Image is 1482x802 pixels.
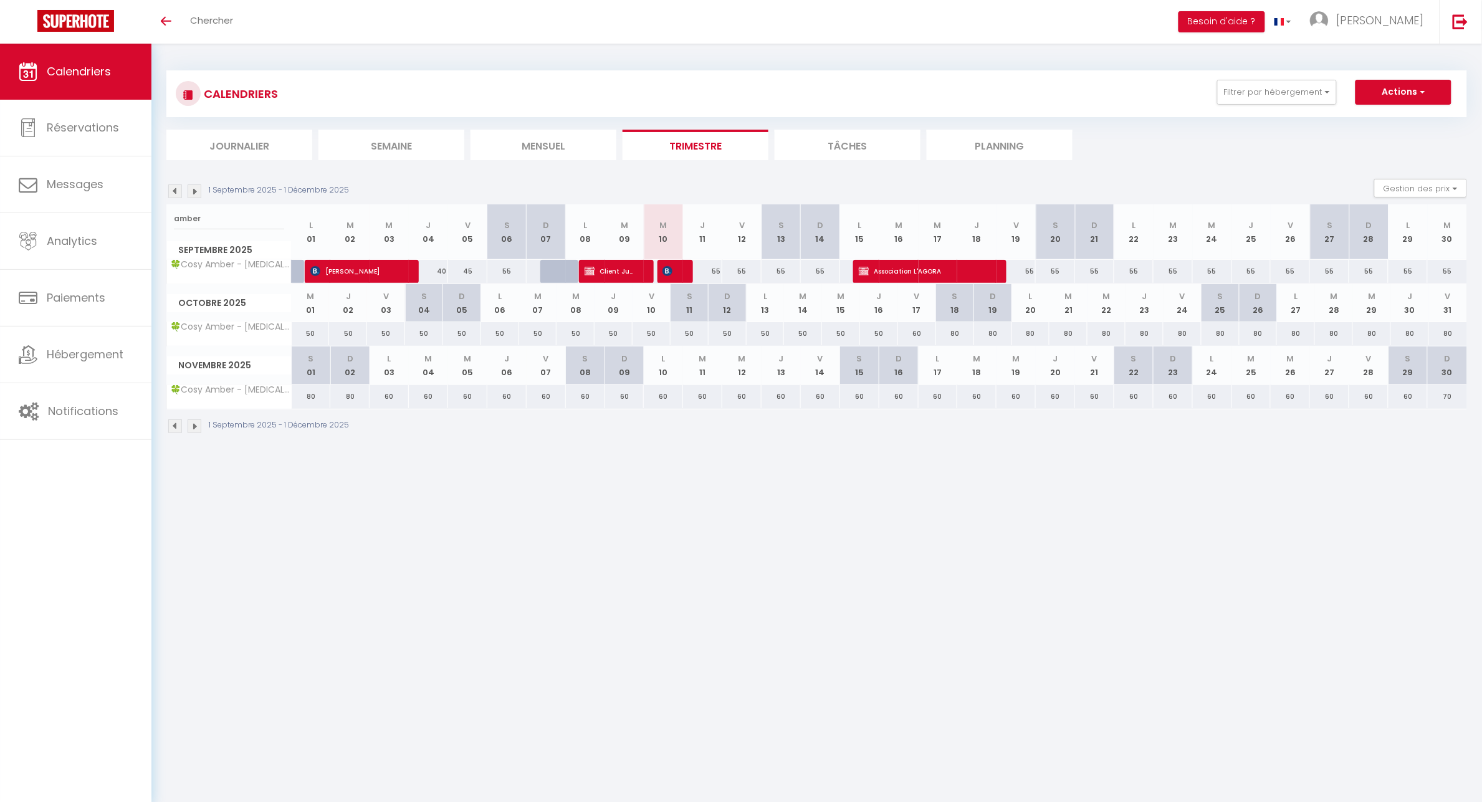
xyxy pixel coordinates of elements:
div: 60 [487,385,527,408]
th: 03 [370,346,409,384]
abbr: S [1218,290,1223,302]
div: 60 [1271,385,1310,408]
abbr: M [1248,353,1255,365]
p: 1 Septembre 2025 - 1 Décembre 2025 [209,419,349,431]
th: 13 [762,204,801,260]
abbr: S [1327,219,1332,231]
div: 50 [557,322,595,345]
span: Paiements [47,290,105,305]
span: Novembre 2025 [167,356,291,375]
div: 50 [860,322,898,345]
div: 55 [1271,260,1310,283]
div: 80 [330,385,370,408]
th: 27 [1277,284,1315,322]
div: 50 [633,322,671,345]
div: 70 [1428,385,1467,408]
div: 55 [487,260,527,283]
abbr: S [504,219,510,231]
div: 80 [1012,322,1050,345]
th: 28 [1349,346,1389,384]
abbr: L [1406,219,1410,231]
div: 55 [1310,260,1349,283]
div: 60 [722,385,762,408]
th: 10 [644,346,683,384]
th: 02 [330,204,370,260]
th: 30 [1391,284,1429,322]
div: 80 [1315,322,1353,345]
div: 60 [1310,385,1349,408]
th: 06 [481,284,519,322]
span: Analytics [47,233,97,249]
th: 12 [722,346,762,384]
li: Mensuel [471,130,616,160]
th: 29 [1389,346,1428,384]
abbr: M [1331,290,1338,302]
span: Chercher [190,14,233,27]
abbr: S [1405,353,1411,365]
div: 55 [801,260,840,283]
th: 18 [957,346,997,384]
abbr: L [763,290,767,302]
th: 10 [633,284,671,322]
abbr: J [1142,290,1147,302]
th: 24 [1193,204,1232,260]
abbr: D [543,219,549,231]
abbr: L [309,219,313,231]
img: logout [1453,14,1468,29]
div: 60 [957,385,997,408]
abbr: M [739,353,746,365]
div: 80 [1391,322,1429,345]
abbr: M [1103,290,1111,302]
abbr: M [621,219,628,231]
div: 55 [1114,260,1154,283]
abbr: J [504,353,509,365]
abbr: M [1444,219,1451,231]
th: 10 [644,204,683,260]
abbr: M [838,290,845,302]
div: 55 [683,260,722,283]
abbr: S [308,353,313,365]
th: 14 [801,204,840,260]
th: 26 [1271,204,1310,260]
abbr: M [534,290,542,302]
abbr: V [543,353,549,365]
th: 08 [566,346,605,384]
th: 07 [519,284,557,322]
div: 80 [1126,322,1164,345]
abbr: M [800,290,807,302]
button: Ouvrir le widget de chat LiveChat [10,5,47,42]
th: 08 [566,204,605,260]
th: 09 [605,204,644,260]
abbr: S [1053,219,1058,231]
img: Super Booking [37,10,114,32]
span: 🍀Cosy Amber - [MEDICAL_DATA] - Place [GEOGRAPHIC_DATA] [169,322,294,332]
abbr: M [307,290,314,302]
th: 20 [1036,204,1075,260]
div: 60 [370,385,409,408]
th: 19 [974,284,1012,322]
abbr: V [383,290,389,302]
div: 60 [1154,385,1193,408]
input: Rechercher un logement... [174,208,284,230]
th: 22 [1114,346,1154,384]
div: 80 [1429,322,1467,345]
div: 50 [443,322,481,345]
th: 27 [1310,346,1349,384]
th: 03 [367,284,405,322]
abbr: M [934,219,942,231]
th: 30 [1428,204,1467,260]
th: 16 [860,284,898,322]
th: 25 [1202,284,1240,322]
th: 13 [762,346,801,384]
th: 04 [409,346,448,384]
div: 80 [1353,322,1391,345]
div: 50 [747,322,785,345]
img: ... [1310,11,1329,30]
div: 55 [1036,260,1075,283]
th: 17 [898,284,936,322]
abbr: V [1288,219,1293,231]
div: 80 [936,322,974,345]
abbr: M [895,219,902,231]
abbr: M [1208,219,1216,231]
th: 01 [292,204,331,260]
